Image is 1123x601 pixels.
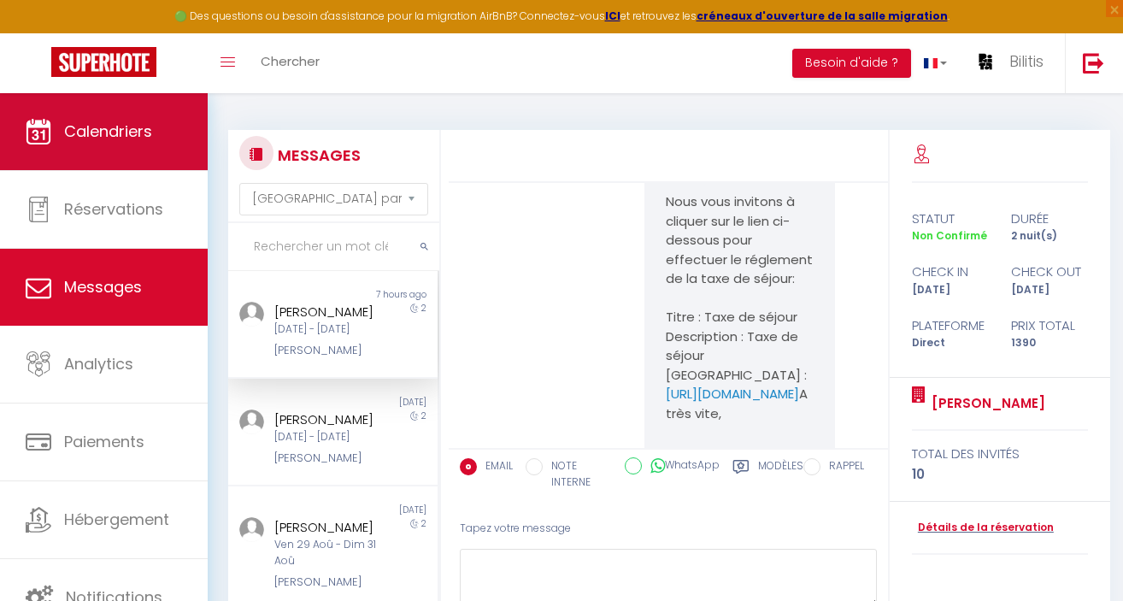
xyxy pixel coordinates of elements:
div: [PERSON_NAME] [274,342,385,359]
label: WhatsApp [642,457,720,476]
div: 2 nuit(s) [1000,228,1099,245]
div: [DATE] [333,396,438,410]
a: Chercher [248,33,332,93]
div: 1390 [1000,335,1099,351]
a: [URL][DOMAIN_NAME] [666,385,799,403]
div: Direct [901,335,1000,351]
a: ICI [605,9,620,23]
div: durée [1000,209,1099,229]
div: 7 hours ago [333,288,438,302]
div: [PERSON_NAME] [274,574,385,591]
span: 2 [421,302,426,315]
div: total des invités [912,444,1088,464]
img: ... [239,302,264,327]
pre: Bonjour, Nous vous invitons à cliquer sur le lien ci-dessous pour effectuer le réglement de la ta... [666,154,814,481]
span: Réservations [64,198,163,220]
input: Rechercher un mot clé [228,223,439,271]
img: Super Booking [51,47,156,77]
div: [PERSON_NAME] [274,302,385,322]
div: Tapez votre message [460,508,877,550]
label: NOTE INTERNE [543,458,612,491]
img: ... [239,410,264,434]
img: ... [973,49,998,74]
a: créneaux d'ouverture de la salle migration [697,9,948,23]
div: check out [1000,262,1099,282]
label: Modèles [758,458,803,493]
a: [PERSON_NAME] [926,393,1045,414]
div: [PERSON_NAME] [274,450,385,467]
a: Détails de la réservation [912,520,1054,536]
span: Calendriers [64,121,152,142]
span: Non Confirmé [912,228,987,243]
div: [PERSON_NAME] [274,410,385,430]
span: Paiements [64,431,144,452]
label: EMAIL [477,458,513,477]
div: [DATE] - [DATE] [274,429,385,445]
img: ... [239,517,264,542]
span: 2 [421,517,426,530]
span: Messages [64,276,142,298]
span: Chercher [261,52,320,70]
a: ... Bilitis [960,33,1065,93]
div: [PERSON_NAME] [274,517,385,538]
div: statut [901,209,1000,229]
div: 10 [912,464,1088,485]
img: logout [1083,52,1104,74]
span: Analytics [64,353,133,374]
div: check in [901,262,1000,282]
button: Ouvrir le widget de chat LiveChat [14,7,65,58]
div: [DATE] [1000,282,1099,298]
button: Besoin d'aide ? [792,49,911,78]
span: 2 [421,410,426,422]
div: [DATE] - [DATE] [274,321,385,338]
div: Ven 29 Aoû - Dim 31 Aoû [274,537,385,569]
div: Prix total [1000,315,1099,336]
div: [DATE] [901,282,1000,298]
label: RAPPEL [820,458,864,477]
span: Hébergement [64,509,169,530]
span: Bilitis [1009,50,1044,72]
h3: MESSAGES [273,136,361,174]
div: Plateforme [901,315,1000,336]
div: [DATE] [333,504,438,517]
